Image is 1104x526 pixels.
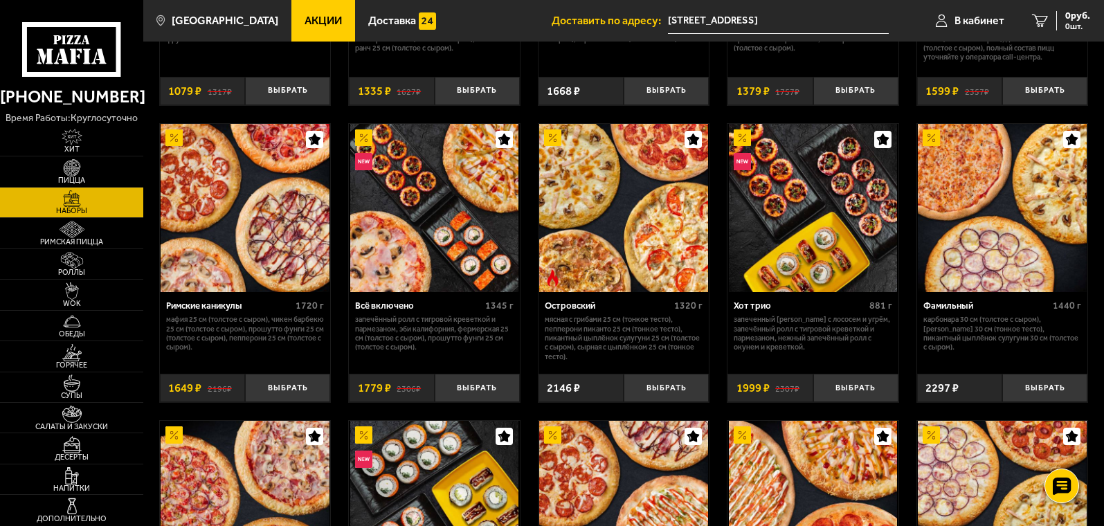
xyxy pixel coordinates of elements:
div: Римские каникулы [166,300,292,311]
span: 1999 ₽ [736,382,770,394]
div: Всё включено [355,300,481,311]
span: Акции [305,15,342,26]
s: 1627 ₽ [397,85,421,97]
button: Выбрать [624,374,709,402]
img: Островский [539,124,707,292]
span: [GEOGRAPHIC_DATA] [172,15,278,26]
div: Островский [545,300,671,311]
a: АкционныйФамильный [917,124,1088,292]
p: Карбонара 30 см (толстое с сыром), [PERSON_NAME] 30 см (тонкое тесто), Пикантный цыплёнок сулугун... [923,315,1081,352]
s: 1757 ₽ [775,85,799,97]
span: Доставить по адресу: [552,15,668,26]
span: 1720 г [296,300,324,311]
img: Всё включено [350,124,518,292]
p: [PERSON_NAME] 30 см (толстое с сыром), Лучано 30 см (толстое с сыром), Дон Томаго 30 см (толстое ... [923,25,1081,62]
span: Доставка [368,15,416,26]
img: Акционный [165,129,183,147]
span: 1440 г [1053,300,1081,311]
img: Акционный [544,129,561,147]
a: АкционныйРимские каникулы [160,124,331,292]
s: 2307 ₽ [775,382,799,394]
s: 2306 ₽ [397,382,421,394]
s: 2196 ₽ [208,382,232,394]
span: 1079 ₽ [168,85,201,97]
input: Ваш адрес доставки [668,8,889,34]
span: 1668 ₽ [547,85,580,97]
img: Акционный [165,426,183,444]
img: Акционный [355,129,372,147]
img: Акционный [923,426,940,444]
div: Фамильный [923,300,1049,311]
button: Выбрать [245,374,330,402]
img: Фамильный [918,124,1086,292]
img: 15daf4d41897b9f0e9f617042186c801.svg [419,12,436,30]
p: Запеченный [PERSON_NAME] с лососем и угрём, Запечённый ролл с тигровой креветкой и пармезаном, Не... [734,315,892,352]
a: АкционныйНовинкаВсё включено [349,124,520,292]
span: В кабинет [954,15,1004,26]
a: АкционныйОстрое блюдоОстровский [539,124,709,292]
button: Выбрать [813,77,898,105]
span: 2297 ₽ [925,382,959,394]
img: Акционный [355,426,372,444]
a: АкционныйНовинкаХот трио [727,124,898,292]
img: Новинка [355,153,372,170]
span: 1345 г [485,300,514,311]
p: Мафия 25 см (толстое с сыром), Чикен Барбекю 25 см (толстое с сыром), Прошутто Фунги 25 см (толст... [166,315,324,352]
span: 1379 ₽ [736,85,770,97]
span: Бухарестская улица, 112 [668,8,889,34]
img: Акционный [923,129,940,147]
span: 1335 ₽ [358,85,391,97]
button: Выбрать [435,77,520,105]
img: Акционный [544,426,561,444]
img: Хот трио [729,124,897,292]
img: Акционный [734,426,751,444]
span: 881 г [869,300,892,311]
span: 1320 г [674,300,703,311]
button: Выбрать [1002,77,1087,105]
p: Запечённый ролл с тигровой креветкой и пармезаном, Эби Калифорния, Фермерская 25 см (толстое с сы... [355,315,513,352]
button: Выбрать [624,77,709,105]
span: 2146 ₽ [547,382,580,394]
p: Мясная с грибами 25 см (тонкое тесто), Пепперони Пиканто 25 см (тонкое тесто), Пикантный цыплёнок... [545,315,703,361]
button: Выбрать [1002,374,1087,402]
img: Новинка [355,451,372,468]
s: 1317 ₽ [208,85,232,97]
span: 1649 ₽ [168,382,201,394]
span: 0 руб. [1065,11,1090,21]
img: Новинка [734,153,751,170]
button: Выбрать [435,374,520,402]
button: Выбрать [245,77,330,105]
span: 1599 ₽ [925,85,959,97]
span: 0 шт. [1065,22,1090,30]
button: Выбрать [813,374,898,402]
div: Хот трио [734,300,865,311]
s: 2357 ₽ [965,85,989,97]
span: 1779 ₽ [358,382,391,394]
img: Римские каникулы [161,124,329,292]
img: Акционный [734,129,751,147]
img: Острое блюдо [544,269,561,287]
